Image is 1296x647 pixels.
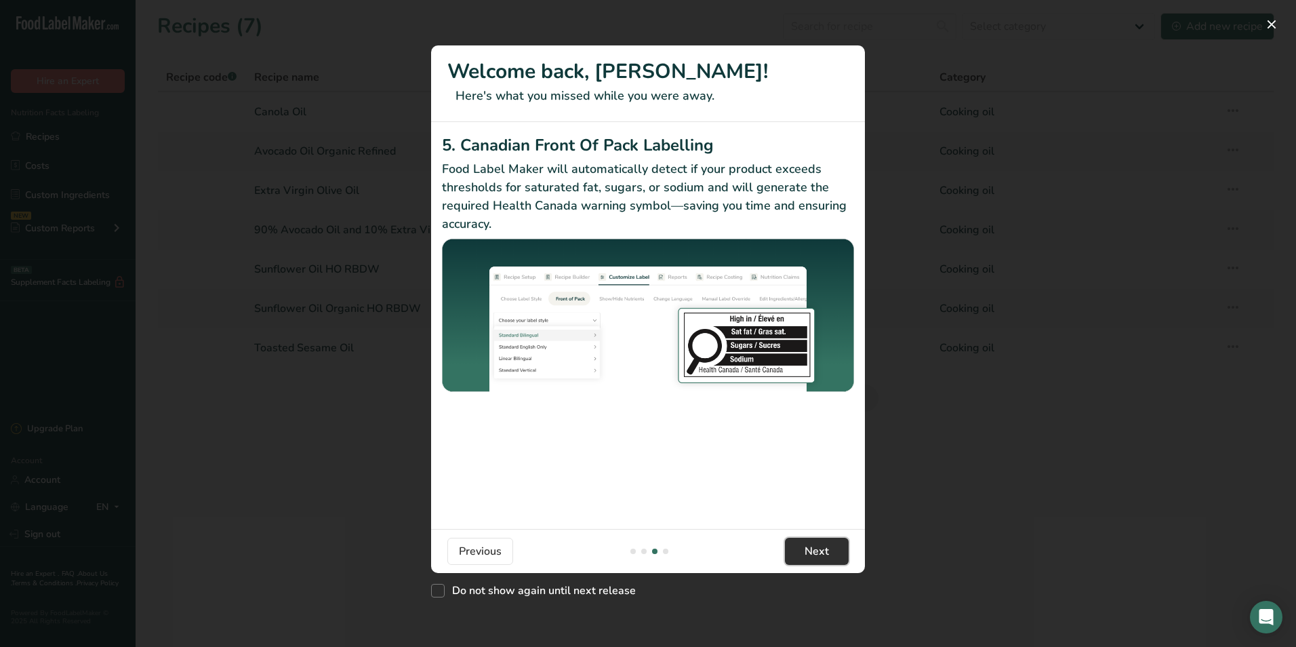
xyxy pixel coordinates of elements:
[442,239,854,394] img: Canadian Front Of Pack Labelling
[459,543,502,560] span: Previous
[1250,601,1282,633] div: Open Intercom Messenger
[447,538,513,565] button: Previous
[447,87,849,105] p: Here's what you missed while you were away.
[805,543,829,560] span: Next
[445,584,636,597] span: Do not show again until next release
[785,538,849,565] button: Next
[442,133,854,157] h2: 5. Canadian Front Of Pack Labelling
[442,160,854,233] p: Food Label Maker will automatically detect if your product exceeds thresholds for saturated fat, ...
[447,56,849,87] h1: Welcome back, [PERSON_NAME]!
